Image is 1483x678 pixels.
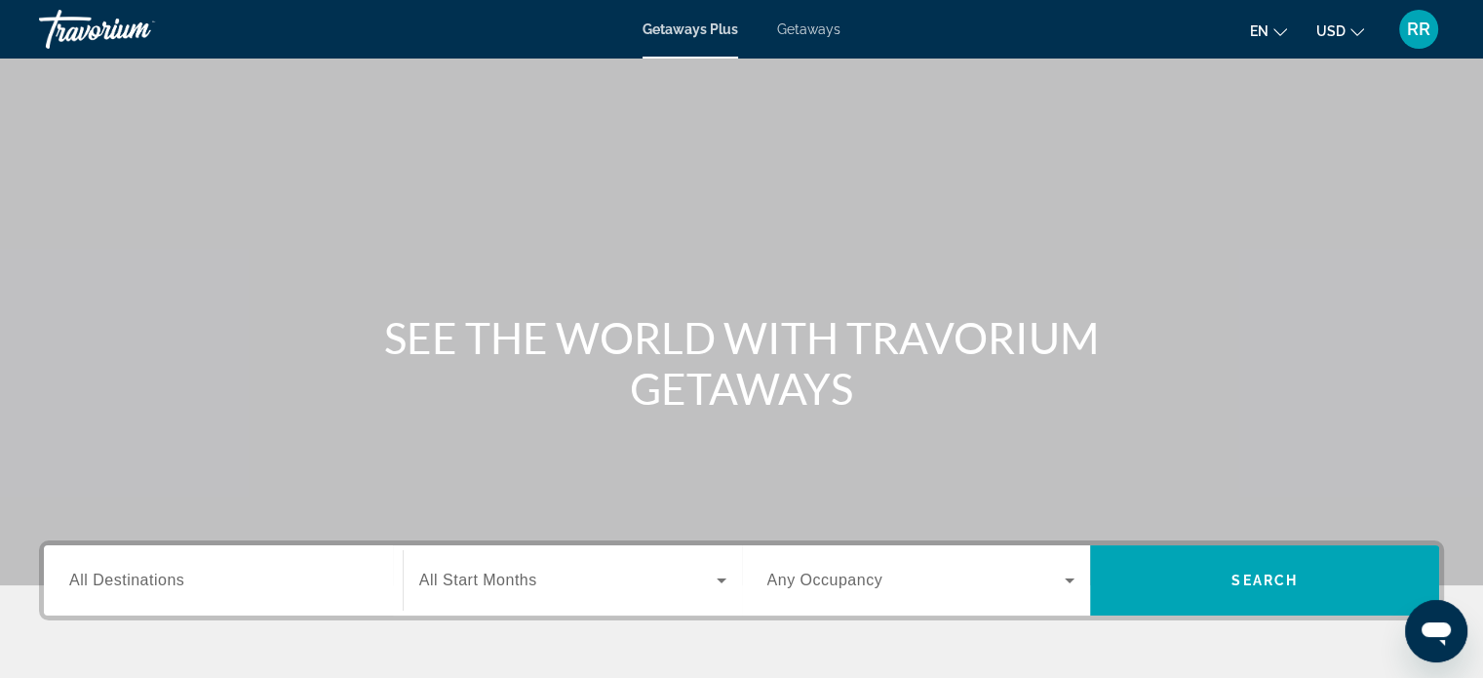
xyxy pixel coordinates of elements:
[1405,600,1467,662] iframe: Button to launch messaging window
[643,21,738,37] a: Getaways Plus
[1250,23,1268,39] span: en
[1250,17,1287,45] button: Change language
[39,4,234,55] a: Travorium
[69,572,184,588] span: All Destinations
[419,572,537,588] span: All Start Months
[1407,20,1430,39] span: RR
[376,312,1108,414] h1: SEE THE WORLD WITH TRAVORIUM GETAWAYS
[1316,17,1364,45] button: Change currency
[1231,573,1298,588] span: Search
[1316,23,1346,39] span: USD
[44,545,1439,616] div: Search widget
[777,21,840,37] a: Getaways
[767,572,883,588] span: Any Occupancy
[1393,9,1444,50] button: User Menu
[1090,545,1439,616] button: Search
